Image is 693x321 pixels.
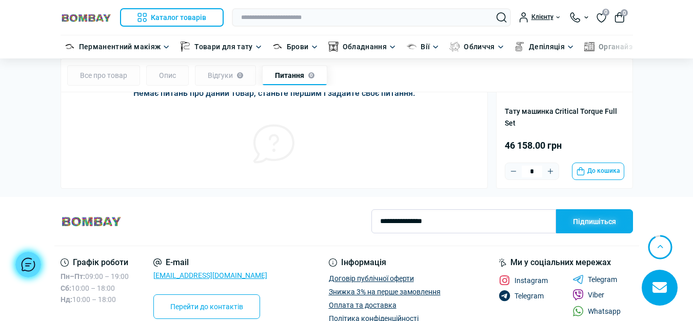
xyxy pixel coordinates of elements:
[556,209,633,233] button: Підпишіться
[497,12,507,23] button: Search
[542,163,559,179] button: Plus
[180,42,190,52] img: Товари для тату
[153,294,260,319] a: Перейти до контактів
[572,289,604,300] a: Viber
[79,41,161,52] a: Перманентний макіяж
[61,215,122,227] img: BOMBAY
[505,163,522,179] button: Minus
[61,271,129,305] div: 09:00 – 19:00 10:00 – 18:00 10:00 – 18:00
[421,41,430,52] a: Вії
[505,106,624,129] div: Тату машинка Critical Torque Full Set
[329,274,414,283] a: Договір публічної оферти
[572,275,617,284] a: Telegram
[153,258,267,267] div: E-mail
[529,41,565,52] a: Депіляція
[499,275,548,286] a: Instagram
[514,277,548,284] span: Instagram
[572,306,621,316] a: Whatsapp
[597,12,606,23] a: 0
[287,41,309,52] a: Брови
[449,42,460,52] img: Обличчя
[153,271,267,279] a: [EMAIL_ADDRESS][DOMAIN_NAME]
[67,65,140,86] div: Все про товар
[61,284,71,292] b: Сб:
[621,9,628,16] span: 0
[514,42,525,52] img: Депіляція
[615,12,625,23] button: 0
[61,258,129,267] div: Графік роботи
[195,65,256,86] div: Відгуки
[572,163,624,180] button: To cart
[272,42,283,52] img: Брови
[329,288,441,296] a: Знижка 3% на перше замовлення
[120,8,224,27] button: Каталог товарів
[194,41,252,52] a: Товари для тату
[505,140,562,151] span: 46 158.00 грн
[328,42,339,52] img: Обладнання
[464,41,495,52] a: Обличчя
[514,292,544,299] span: Telegram
[329,258,441,267] div: Інформація
[499,290,544,302] a: Telegram
[499,258,633,267] div: Ми у соціальних мережах
[406,42,417,52] img: Вії
[86,87,463,100] p: Немає питань про даний товар, станьте першим і задайте своє питання.
[61,295,72,304] b: Нд:
[65,42,75,52] img: Перманентний макіяж
[146,65,189,86] div: Опис
[61,13,112,23] img: BOMBAY
[343,41,387,52] a: Обладнання
[262,65,327,86] div: Питання
[522,166,542,177] input: Quantity
[329,301,397,309] a: Оплата та доставка
[584,42,595,52] img: Органайзери для косметики
[602,9,609,16] span: 0
[61,272,85,280] b: Пн–Пт:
